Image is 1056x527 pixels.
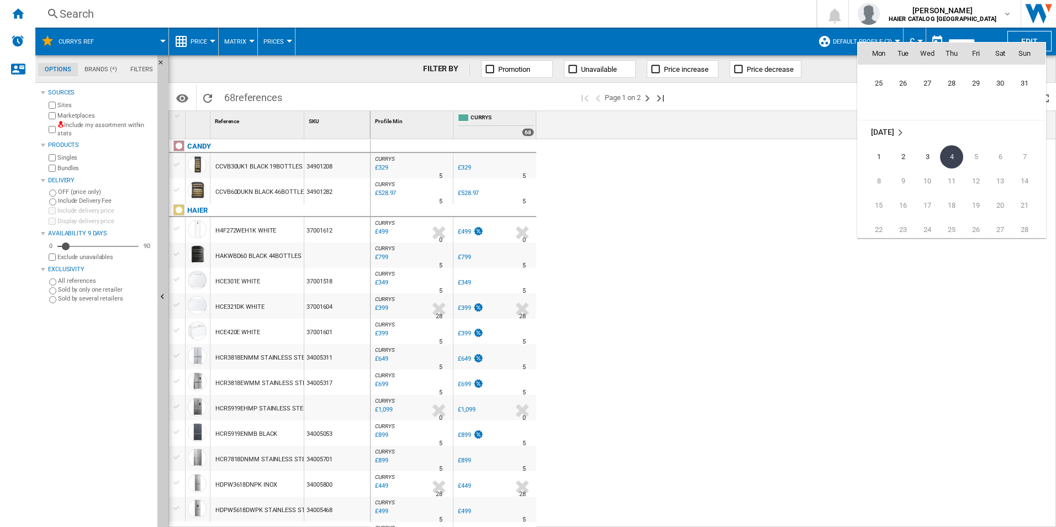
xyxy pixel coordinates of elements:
td: Saturday September 13 2025 [988,169,1012,193]
tr: Week 4 [858,218,1046,242]
td: Saturday September 6 2025 [988,145,1012,169]
td: Thursday September 18 2025 [939,193,964,218]
tr: Week 5 [858,71,1046,96]
td: Friday September 26 2025 [964,218,988,242]
td: Sunday September 28 2025 [1012,218,1046,242]
span: 1 [868,146,890,168]
span: 29 [965,72,987,94]
td: Wednesday September 17 2025 [915,193,939,218]
td: Thursday September 25 2025 [939,218,964,242]
th: Sat [988,43,1012,65]
span: 3 [916,146,938,168]
td: Wednesday September 3 2025 [915,145,939,169]
th: Mon [858,43,891,65]
span: [DATE] [871,128,894,136]
td: Monday September 15 2025 [858,193,891,218]
td: Tuesday September 23 2025 [891,218,915,242]
td: Monday September 1 2025 [858,145,891,169]
md-calendar: Calendar [858,43,1046,238]
th: Wed [915,43,939,65]
td: Sunday August 31 2025 [1012,71,1046,96]
span: 2 [892,146,914,168]
tr: Week undefined [858,96,1046,120]
span: 26 [892,72,914,94]
td: Wednesday September 24 2025 [915,218,939,242]
td: Saturday September 20 2025 [988,193,1012,218]
td: Monday August 25 2025 [858,71,891,96]
td: Saturday September 27 2025 [988,218,1012,242]
tr: Week 3 [858,193,1046,218]
td: Saturday August 30 2025 [988,71,1012,96]
td: Sunday September 7 2025 [1012,145,1046,169]
td: Sunday September 14 2025 [1012,169,1046,193]
td: Wednesday August 27 2025 [915,71,939,96]
span: 28 [941,72,963,94]
td: Thursday September 4 2025 [939,145,964,169]
td: Tuesday September 16 2025 [891,193,915,218]
td: Tuesday September 2 2025 [891,145,915,169]
tr: Week 1 [858,145,1046,169]
span: 27 [916,72,938,94]
th: Fri [964,43,988,65]
th: Sun [1012,43,1046,65]
span: 4 [940,145,963,168]
td: Sunday September 21 2025 [1012,193,1046,218]
td: Tuesday September 9 2025 [891,169,915,193]
td: Friday August 29 2025 [964,71,988,96]
td: Monday September 22 2025 [858,218,891,242]
td: Wednesday September 10 2025 [915,169,939,193]
td: Monday September 8 2025 [858,169,891,193]
td: September 2025 [858,120,1046,145]
td: Thursday August 28 2025 [939,71,964,96]
tr: Week undefined [858,120,1046,145]
td: Friday September 5 2025 [964,145,988,169]
td: Friday September 19 2025 [964,193,988,218]
td: Tuesday August 26 2025 [891,71,915,96]
span: 25 [868,72,890,94]
th: Thu [939,43,964,65]
td: Friday September 12 2025 [964,169,988,193]
th: Tue [891,43,915,65]
span: 31 [1013,72,1036,94]
span: 30 [989,72,1011,94]
td: Thursday September 11 2025 [939,169,964,193]
tr: Week 2 [858,169,1046,193]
